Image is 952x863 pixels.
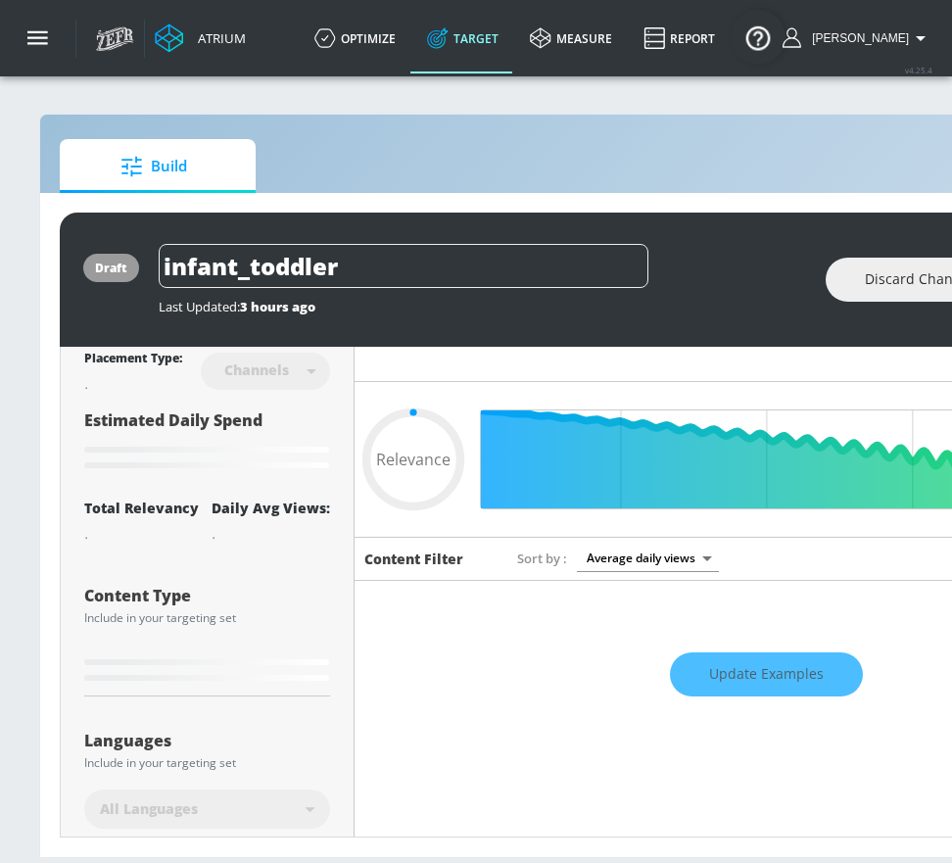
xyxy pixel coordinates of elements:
[804,31,909,45] span: login as: aracely.alvarenga@zefr.com
[84,350,182,370] div: Placement Type:
[159,298,806,315] div: Last Updated:
[190,29,246,47] div: Atrium
[411,3,514,73] a: Target
[376,452,451,467] span: Relevance
[84,588,330,603] div: Content Type
[214,361,299,378] div: Channels
[84,790,330,829] div: All Languages
[84,409,262,431] span: Estimated Daily Spend
[514,3,628,73] a: measure
[905,65,932,75] span: v 4.25.4
[517,550,567,567] span: Sort by
[628,3,731,73] a: Report
[364,550,463,568] h6: Content Filter
[783,26,932,50] button: [PERSON_NAME]
[100,799,198,819] span: All Languages
[299,3,411,73] a: optimize
[731,10,785,65] button: Open Resource Center
[95,260,127,276] div: draft
[577,545,719,571] div: Average daily views
[84,757,330,769] div: Include in your targeting set
[84,499,199,517] div: Total Relevancy
[240,298,315,315] span: 3 hours ago
[84,409,330,475] div: Estimated Daily Spend
[84,612,330,624] div: Include in your targeting set
[79,143,228,190] span: Build
[155,24,246,53] a: Atrium
[212,499,330,517] div: Daily Avg Views:
[84,733,330,748] div: Languages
